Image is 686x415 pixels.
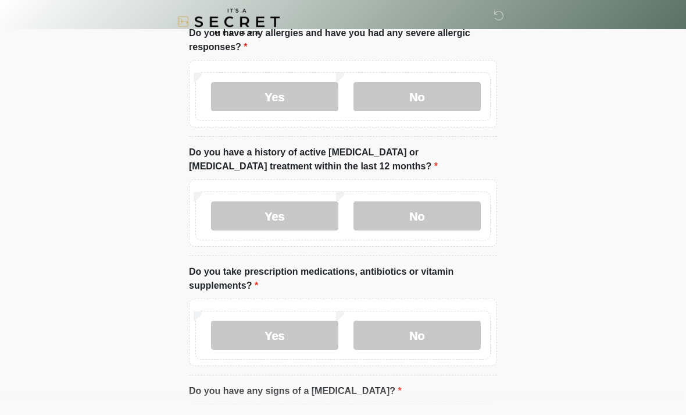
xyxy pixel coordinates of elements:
label: Yes [211,83,338,112]
img: It's A Secret Med Spa Logo [177,9,280,35]
label: Yes [211,202,338,231]
label: No [353,321,481,350]
label: No [353,202,481,231]
label: Do you take prescription medications, antibiotics or vitamin supplements? [189,265,497,293]
label: Do you have a history of active [MEDICAL_DATA] or [MEDICAL_DATA] treatment within the last 12 mon... [189,146,497,174]
label: Do you have any signs of a [MEDICAL_DATA]? [189,385,402,399]
label: Yes [211,321,338,350]
label: No [353,83,481,112]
